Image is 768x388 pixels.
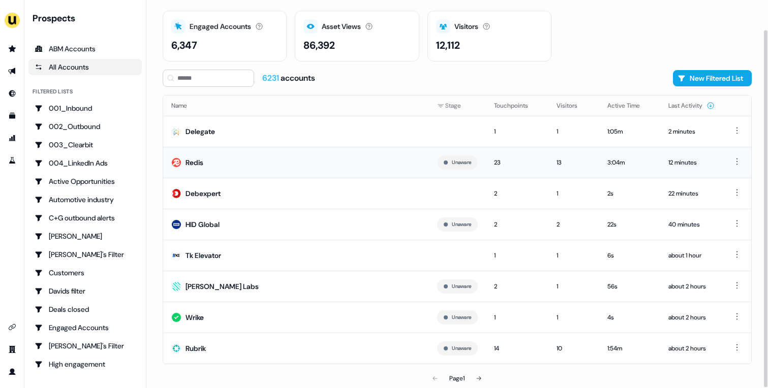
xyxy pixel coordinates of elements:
[607,312,652,322] div: 4s
[28,41,142,57] a: ABM Accounts
[607,281,652,292] div: 56s
[494,343,540,353] div: 14
[557,312,591,322] div: 1
[35,268,136,278] div: Customers
[190,21,251,32] div: Engaged Accounts
[557,126,591,137] div: 1
[4,319,20,335] a: Go to integrations
[557,219,591,230] div: 2
[494,250,540,261] div: 1
[452,344,471,353] button: Unaware
[607,96,652,115] button: Active Time
[557,96,590,115] button: Visitors
[35,176,136,186] div: Active Opportunities
[186,312,204,322] div: Wrike
[494,126,540,137] div: 1
[28,283,142,299] a: Go to Davids filter
[35,213,136,223] div: C+G outbound alerts
[28,228,142,244] a: Go to Charlotte Stone
[28,356,142,372] a: Go to High engagement
[607,157,652,168] div: 3:04m
[35,304,136,314] div: Deals closed
[673,70,752,86] button: New Filtered List
[28,59,142,75] a: All accounts
[35,231,136,241] div: [PERSON_NAME]
[4,85,20,102] a: Go to Inbound
[163,95,429,116] th: Name
[28,246,142,263] a: Go to Charlotte's Filter
[35,158,136,168] div: 004_LinkedIn Ads
[186,250,221,261] div: Tk Elevator
[28,173,142,189] a: Go to Active Opportunities
[4,63,20,79] a: Go to outbound experience
[28,338,142,354] a: Go to Geneviève's Filter
[35,140,136,150] div: 003_Clearbit
[4,108,20,124] a: Go to templates
[28,118,142,135] a: Go to 002_Outbound
[35,322,136,333] div: Engaged Accounts
[437,101,478,111] div: Stage
[494,219,540,230] div: 2
[28,210,142,226] a: Go to C+G outbound alerts
[668,343,715,353] div: about 2 hours
[449,373,465,383] div: Page 1
[186,219,220,230] div: HID Global
[452,220,471,229] button: Unaware
[452,282,471,291] button: Unaware
[35,249,136,260] div: [PERSON_NAME]'s Filter
[607,219,652,230] div: 22s
[668,219,715,230] div: 40 minutes
[668,312,715,322] div: about 2 hours
[35,286,136,296] div: Davids filter
[186,343,206,353] div: Rubrik
[494,281,540,292] div: 2
[668,281,715,292] div: about 2 hours
[35,62,136,72] div: All Accounts
[4,364,20,380] a: Go to profile
[607,343,652,353] div: 1:54m
[607,126,652,137] div: 1:05m
[35,44,136,54] div: ABM Accounts
[557,250,591,261] div: 1
[557,281,591,292] div: 1
[28,319,142,336] a: Go to Engaged Accounts
[35,121,136,132] div: 002_Outbound
[494,157,540,168] div: 23
[494,312,540,322] div: 1
[668,157,715,168] div: 12 minutes
[28,265,142,281] a: Go to Customers
[35,341,136,351] div: [PERSON_NAME]'s Filter
[4,341,20,358] a: Go to team
[557,188,591,199] div: 1
[454,21,478,32] div: Visitors
[557,343,591,353] div: 10
[668,96,715,115] button: Last Activity
[668,188,715,199] div: 22 minutes
[171,38,197,53] div: 6,347
[494,188,540,199] div: 2
[262,73,315,84] div: accounts
[186,281,259,292] div: [PERSON_NAME] Labs
[33,87,73,96] div: Filtered lists
[303,38,335,53] div: 86,392
[33,12,142,24] div: Prospects
[35,359,136,369] div: High engagement
[186,126,215,137] div: Delegate
[262,73,281,83] span: 6231
[28,100,142,116] a: Go to 001_Inbound
[436,38,460,53] div: 12,112
[607,250,652,261] div: 6s
[322,21,361,32] div: Asset Views
[4,152,20,169] a: Go to experiments
[28,155,142,171] a: Go to 004_LinkedIn Ads
[668,250,715,261] div: about 1 hour
[452,158,471,167] button: Unaware
[4,41,20,57] a: Go to prospects
[28,301,142,317] a: Go to Deals closed
[668,126,715,137] div: 2 minutes
[494,96,540,115] button: Touchpoints
[607,188,652,199] div: 2s
[452,313,471,322] button: Unaware
[28,191,142,208] a: Go to Automotive industry
[557,157,591,168] div: 13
